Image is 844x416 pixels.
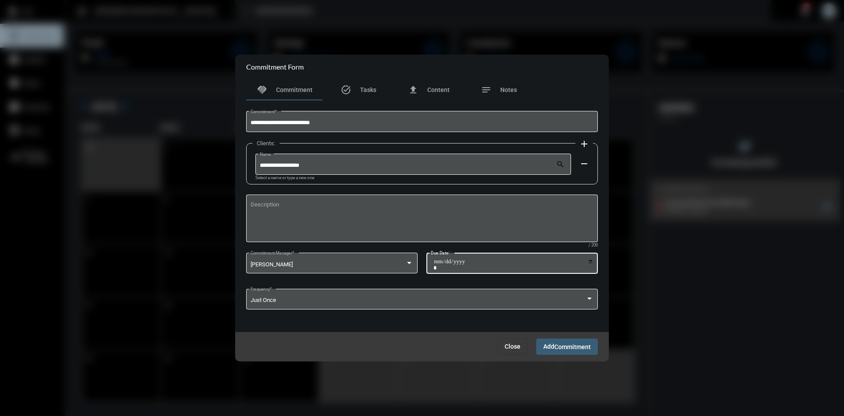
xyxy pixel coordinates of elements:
[554,343,591,350] span: Commitment
[536,339,598,355] button: AddCommitment
[427,86,450,93] span: Content
[408,85,418,95] mat-icon: file_upload
[257,85,267,95] mat-icon: handshake
[505,343,520,350] span: Close
[556,160,567,170] mat-icon: search
[360,86,376,93] span: Tasks
[579,158,589,169] mat-icon: remove
[481,85,491,95] mat-icon: notes
[251,261,293,268] span: [PERSON_NAME]
[543,343,591,350] span: Add
[498,339,527,354] button: Close
[255,176,314,180] mat-hint: Select a name or type a new one
[246,63,304,71] h2: Commitment Form
[252,140,280,147] label: Clients:
[251,297,276,303] span: Just Once
[341,85,351,95] mat-icon: task_alt
[500,86,517,93] span: Notes
[276,86,313,93] span: Commitment
[579,139,589,149] mat-icon: add
[589,243,598,248] mat-hint: / 200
